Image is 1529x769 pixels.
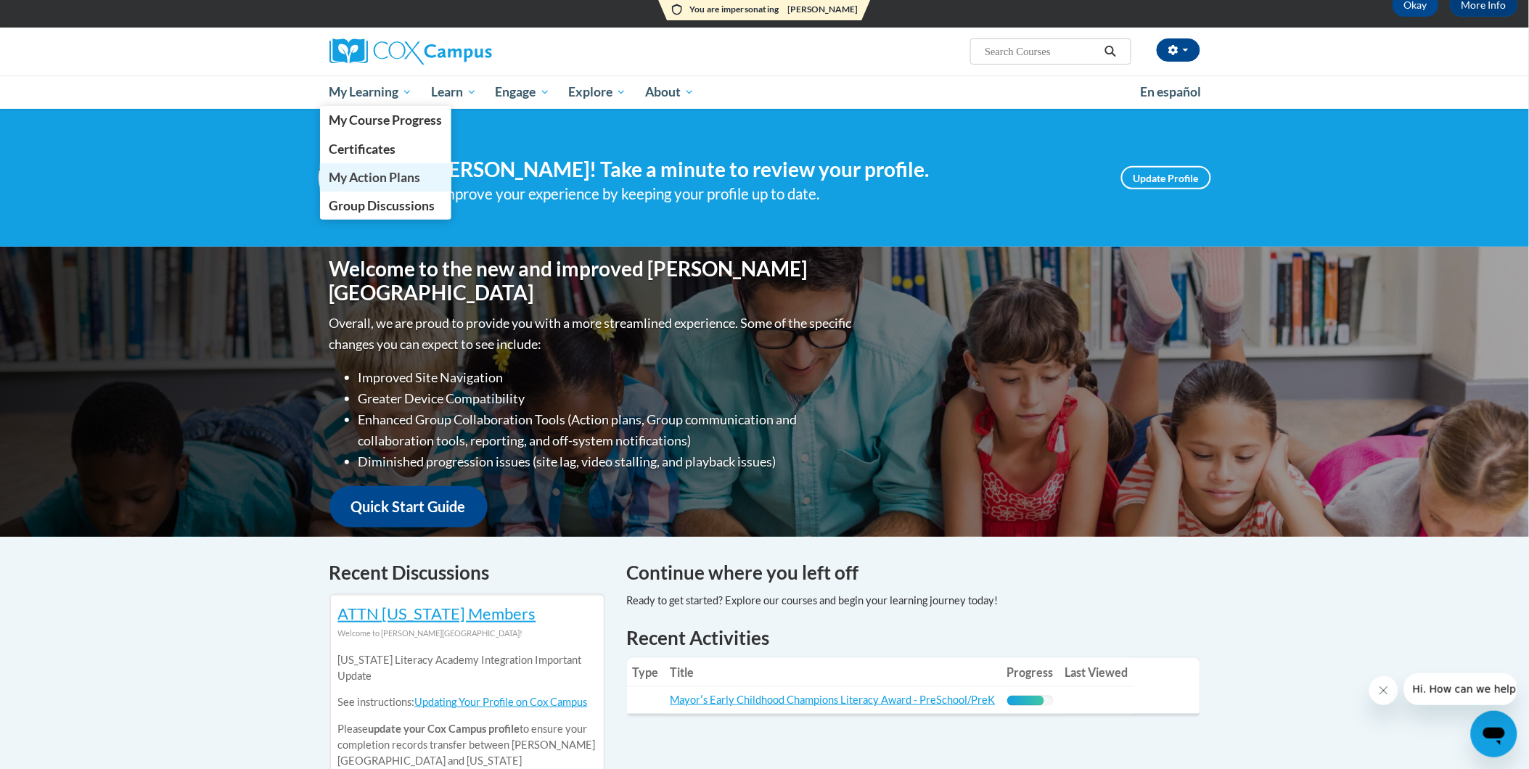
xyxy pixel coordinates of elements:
[496,83,550,101] span: Engage
[338,625,597,641] div: Welcome to [PERSON_NAME][GEOGRAPHIC_DATA]!
[358,409,856,451] li: Enhanced Group Collaboration Tools (Action plans, Group communication and collaboration tools, re...
[320,135,452,163] a: Certificates
[338,652,597,684] p: [US_STATE] Literacy Academy Integration Important Update
[1131,77,1211,107] a: En español
[431,83,477,101] span: Learn
[329,486,488,527] a: Quick Start Guide
[329,313,856,355] p: Overall, we are proud to provide you with a more streamlined experience. Some of the specific cha...
[358,451,856,472] li: Diminished progression issues (site lag, video stalling, and playback issues)
[627,559,1200,587] h4: Continue where you left off
[1121,166,1211,189] a: Update Profile
[320,106,452,134] a: My Course Progress
[406,182,1099,206] div: Help improve your experience by keeping your profile up to date.
[627,625,1200,651] h1: Recent Activities
[671,694,996,706] a: Mayorʹs Early Childhood Champions Literacy Award - PreSchool/PreK
[329,141,395,157] span: Certificates
[329,559,605,587] h4: Recent Discussions
[319,145,384,210] img: Profile Image
[627,658,665,687] th: Type
[645,83,694,101] span: About
[329,170,420,185] span: My Action Plans
[329,38,492,65] img: Cox Campus
[329,38,605,65] a: Cox Campus
[329,257,856,305] h1: Welcome to the new and improved [PERSON_NAME][GEOGRAPHIC_DATA]
[1059,658,1134,687] th: Last Viewed
[1099,43,1121,60] button: Search
[665,658,1001,687] th: Title
[1001,658,1059,687] th: Progress
[406,157,1099,182] h4: Hi [PERSON_NAME]! Take a minute to review your profile.
[320,192,452,220] a: Group Discussions
[422,75,486,109] a: Learn
[1471,711,1517,757] iframe: Button to launch messaging window
[415,696,588,708] a: Updating Your Profile on Cox Campus
[1007,696,1044,706] div: Progress, %
[329,112,442,128] span: My Course Progress
[320,163,452,192] a: My Action Plans
[1404,673,1517,705] iframe: Message from company
[358,367,856,388] li: Improved Site Navigation
[1141,84,1202,99] span: En español
[568,83,626,101] span: Explore
[1157,38,1200,62] button: Account Settings
[369,723,520,735] b: update your Cox Campus profile
[9,10,118,22] span: Hi. How can we help?
[320,75,422,109] a: My Learning
[329,198,435,213] span: Group Discussions
[1369,676,1398,705] iframe: Close message
[486,75,559,109] a: Engage
[338,694,597,710] p: See instructions:
[308,75,1222,109] div: Main menu
[559,75,636,109] a: Explore
[329,83,412,101] span: My Learning
[636,75,704,109] a: About
[983,43,1099,60] input: Search Courses
[358,388,856,409] li: Greater Device Compatibility
[338,604,536,623] a: ATTN [US_STATE] Members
